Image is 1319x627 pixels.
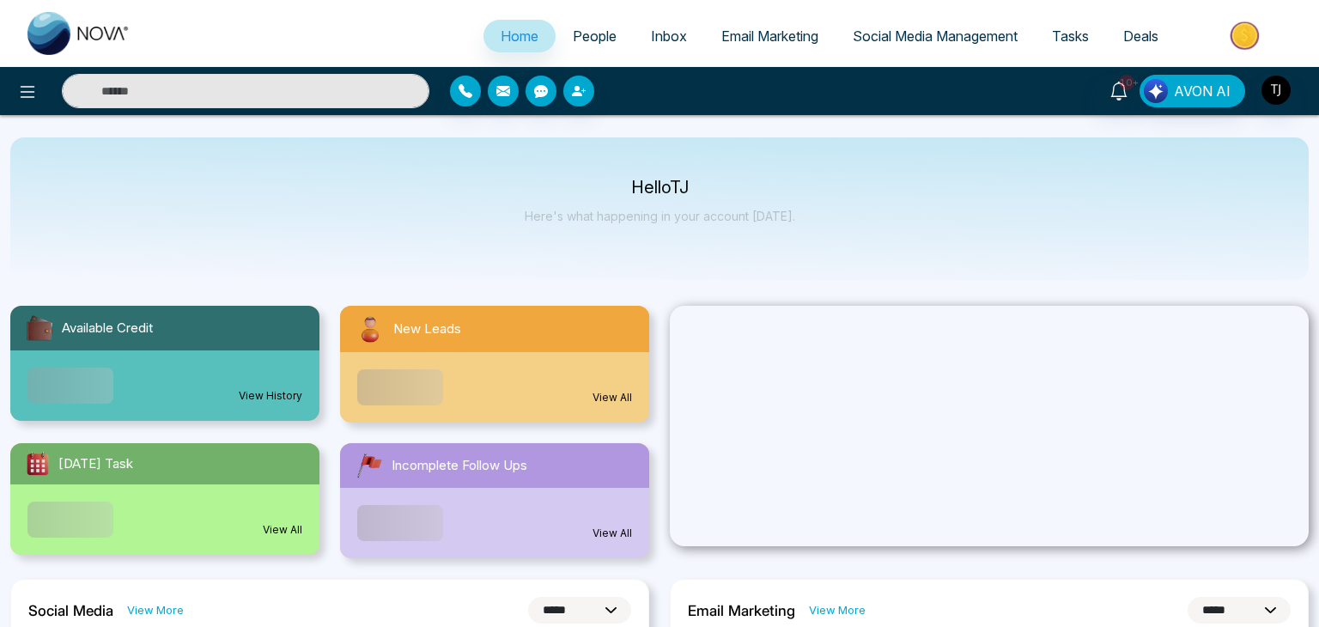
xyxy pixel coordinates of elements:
p: Here's what happening in your account [DATE]. [525,209,795,223]
a: Social Media Management [836,20,1035,52]
span: New Leads [393,320,461,339]
img: followUps.svg [354,450,385,481]
span: Tasks [1052,27,1089,45]
a: Deals [1106,20,1176,52]
a: View History [239,388,302,404]
span: Email Marketing [721,27,818,45]
span: Available Credit [62,319,153,338]
a: Incomplete Follow UpsView All [330,443,659,558]
span: Incomplete Follow Ups [392,456,527,476]
img: availableCredit.svg [24,313,55,344]
h2: Social Media [28,602,113,619]
span: Social Media Management [853,27,1018,45]
a: Home [483,20,556,52]
span: 10+ [1119,75,1134,90]
a: View All [593,526,632,541]
a: View More [127,602,184,618]
span: Deals [1123,27,1158,45]
img: Market-place.gif [1184,16,1309,55]
a: View All [263,522,302,538]
a: Inbox [634,20,704,52]
img: User Avatar [1261,76,1291,105]
a: View More [809,602,866,618]
img: Lead Flow [1144,79,1168,103]
p: Hello TJ [525,180,795,195]
a: Email Marketing [704,20,836,52]
a: People [556,20,634,52]
img: Nova CRM Logo [27,12,131,55]
a: View All [593,390,632,405]
h2: Email Marketing [688,602,795,619]
a: New LeadsView All [330,306,659,423]
span: People [573,27,617,45]
img: newLeads.svg [354,313,386,345]
span: Home [501,27,538,45]
span: AVON AI [1174,81,1231,101]
span: Inbox [651,27,687,45]
a: Tasks [1035,20,1106,52]
span: [DATE] Task [58,454,133,474]
img: todayTask.svg [24,450,52,478]
button: AVON AI [1140,75,1245,107]
a: 10+ [1098,75,1140,105]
